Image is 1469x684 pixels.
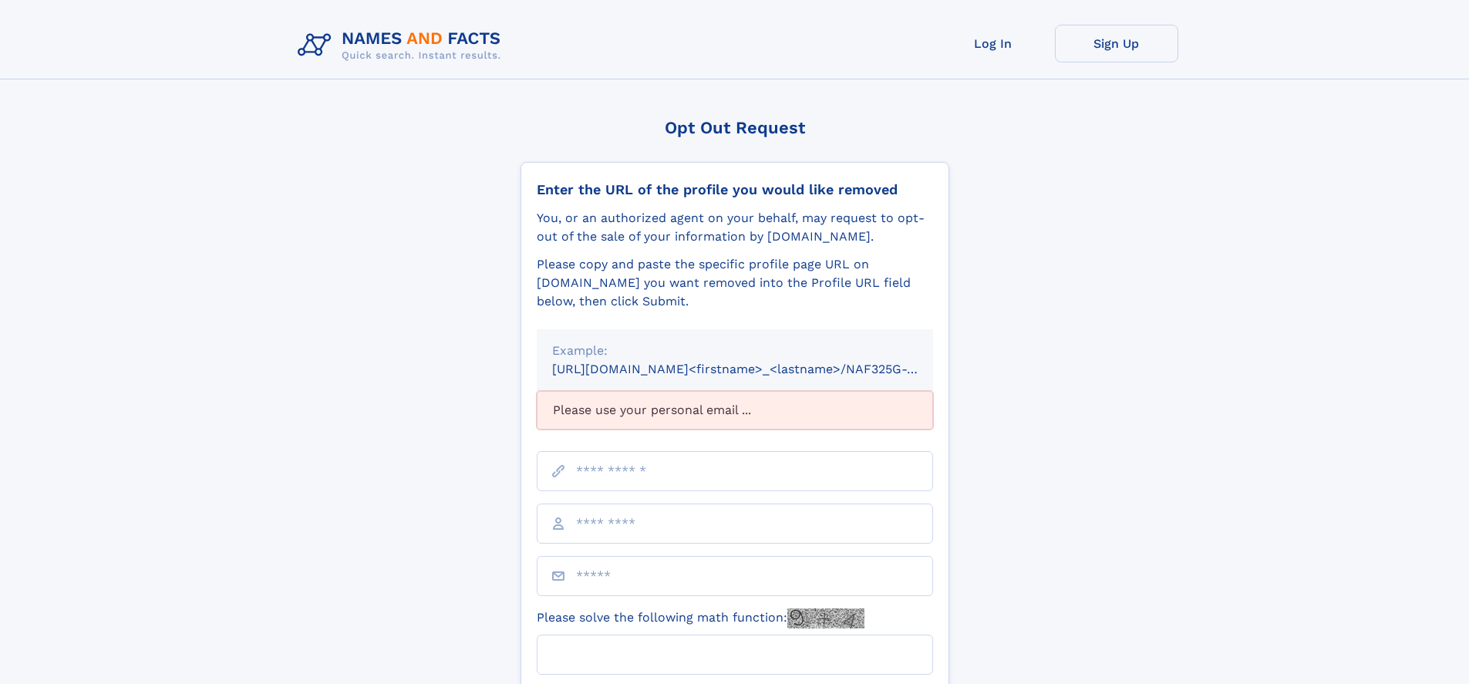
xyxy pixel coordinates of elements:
a: Log In [932,25,1055,62]
div: Please use your personal email ... [537,391,933,430]
div: Please copy and paste the specific profile page URL on [DOMAIN_NAME] you want removed into the Pr... [537,255,933,311]
img: Logo Names and Facts [291,25,514,66]
div: Opt Out Request [521,118,949,137]
div: You, or an authorized agent on your behalf, may request to opt-out of the sale of your informatio... [537,209,933,246]
a: Sign Up [1055,25,1178,62]
div: Example: [552,342,918,360]
div: Enter the URL of the profile you would like removed [537,181,933,198]
small: [URL][DOMAIN_NAME]<firstname>_<lastname>/NAF325G-xxxxxxxx [552,362,962,376]
label: Please solve the following math function: [537,608,864,628]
